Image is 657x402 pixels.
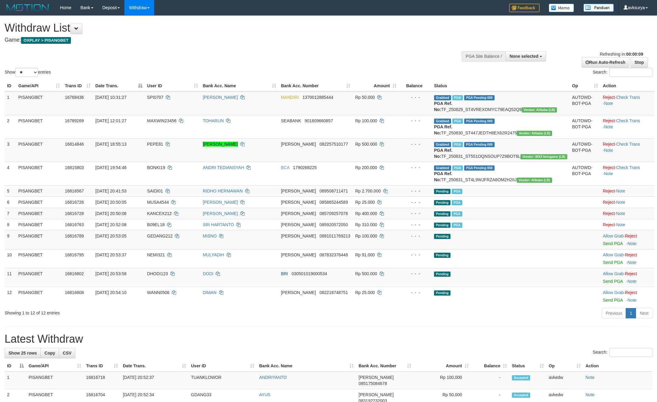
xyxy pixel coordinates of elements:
span: · [603,271,625,276]
span: Marked by avkyakub [452,165,463,171]
a: Reject [603,165,615,170]
span: CSV [63,351,71,355]
span: PGA Pending [464,165,495,171]
img: panduan.png [583,4,614,12]
span: 16816802 [65,271,84,276]
a: Reject [603,189,615,193]
span: Rp 100.000 [355,118,377,123]
span: Copy 030501019000534 to clipboard [292,271,327,276]
td: 10 [5,249,16,268]
a: Note [586,375,595,380]
span: NEMI321 [147,252,165,257]
span: Rp 500.000 [355,142,377,147]
div: - - - [401,165,429,171]
a: Check Trans [616,95,640,100]
span: [DATE] 20:41:53 [96,189,127,193]
a: Reject [625,252,637,257]
span: Rp 400.000 [355,211,377,216]
a: Check Trans [616,142,640,147]
a: Reject [603,142,615,147]
a: [PERSON_NAME] [203,95,238,100]
div: - - - [401,233,429,239]
span: PEPE81 [147,142,163,147]
a: Copy [40,348,59,358]
span: KANCEX212 [147,211,172,216]
span: Rp 91.000 [355,252,375,257]
a: Reject [603,200,615,205]
span: Copy 082257510177 to clipboard [319,142,348,147]
span: 16816567 [65,189,84,193]
th: Game/API: activate to sort column ascending [26,360,84,372]
label: Search: [593,68,652,77]
th: Trans ID: activate to sort column ascending [62,80,93,92]
a: [PERSON_NAME] [203,211,238,216]
th: User ID: activate to sort column ascending [189,360,257,372]
a: Note [604,124,613,129]
td: · [600,208,655,219]
a: MISNO [203,234,217,238]
td: · [600,230,655,249]
a: Note [627,298,637,303]
th: ID: activate to sort column descending [5,360,26,372]
td: 12 [5,287,16,306]
td: PISANGBET [16,115,62,138]
span: [DATE] 20:50:06 [96,211,127,216]
span: Copy 085709257076 to clipboard [319,211,348,216]
span: Pending [434,223,450,228]
td: · [600,268,655,287]
span: 16768436 [65,95,84,100]
a: DODI [203,271,214,276]
a: 1 [626,308,636,318]
span: [DATE] 20:52:08 [96,222,127,227]
a: [PERSON_NAME] [203,142,238,147]
span: Marked by avkedw [452,211,462,217]
span: Rp 2.700.000 [355,189,381,193]
td: · · [600,138,655,162]
span: Copy 082218748751 to clipboard [319,290,348,295]
td: 8 [5,219,16,230]
td: PISANGBET [16,219,62,230]
span: 16816726 [65,200,84,205]
th: Balance [399,80,432,92]
span: OXPLAY > PISANGBET [21,37,71,44]
span: [DATE] 20:53:37 [96,252,127,257]
span: 16816789 [65,234,84,238]
span: Marked by avkvina [452,189,462,194]
span: Pending [434,253,450,258]
a: Next [636,308,652,318]
b: PGA Ref. No: [434,101,452,112]
span: Vendor URL: https://dashboard.q2checkout.com/secure [517,178,552,183]
td: 16816718 [84,372,120,389]
span: Rp 25.000 [355,290,375,295]
th: Status: activate to sort column ascending [509,360,546,372]
th: Action [600,80,655,92]
span: DHODI123 [147,271,168,276]
td: TF_250829_ST4VREXOMYC79EAQ52Q9 [432,92,570,115]
span: Grabbed [434,142,451,147]
a: Reject [625,290,637,295]
a: Note [616,222,625,227]
div: - - - [401,199,429,205]
a: Reject [625,271,637,276]
span: PGA Pending [464,142,495,147]
span: [PERSON_NAME] [359,392,394,397]
a: Note [604,148,613,153]
td: Rp 100,000 [414,372,471,389]
div: - - - [401,94,429,100]
span: GEDANG212 [147,234,173,238]
span: [PERSON_NAME] [281,189,316,193]
span: BRI [281,271,288,276]
span: Accepted [512,375,530,380]
span: [DATE] 20:53:05 [96,234,127,238]
button: None selected [506,51,546,61]
span: 16816728 [65,211,84,216]
span: [PERSON_NAME] [281,234,316,238]
a: Allow Grab [603,252,624,257]
a: Send PGA [603,260,623,265]
td: 5 [5,185,16,196]
a: SRI HARTANTO [203,222,234,227]
span: Pending [434,200,450,205]
span: Copy 0881011769213 to clipboard [319,234,350,238]
span: Pending [434,272,450,277]
td: TF_250831_ST4L9WJFRZA6OM2H2IIJ [432,162,570,185]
